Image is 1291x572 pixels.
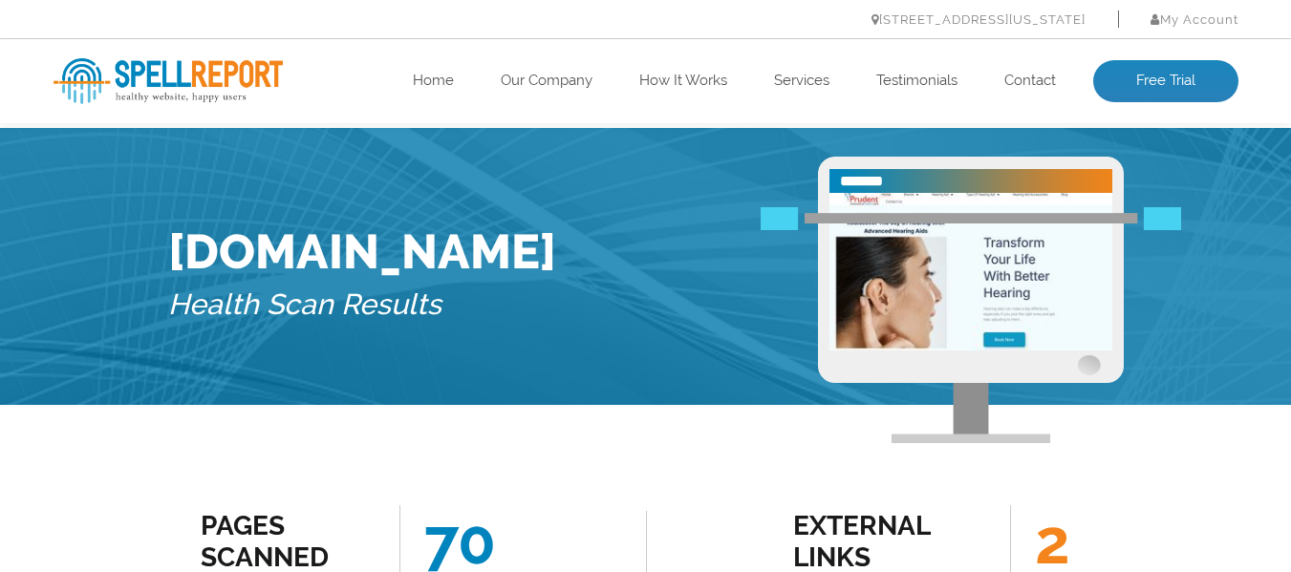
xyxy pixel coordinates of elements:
[829,193,1112,350] img: Free Website Analysis
[168,280,556,330] h5: Health Scan Results
[761,207,1181,230] img: Free Webiste Analysis
[168,223,556,280] h1: [DOMAIN_NAME]
[818,157,1124,443] img: Free Webiste Analysis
